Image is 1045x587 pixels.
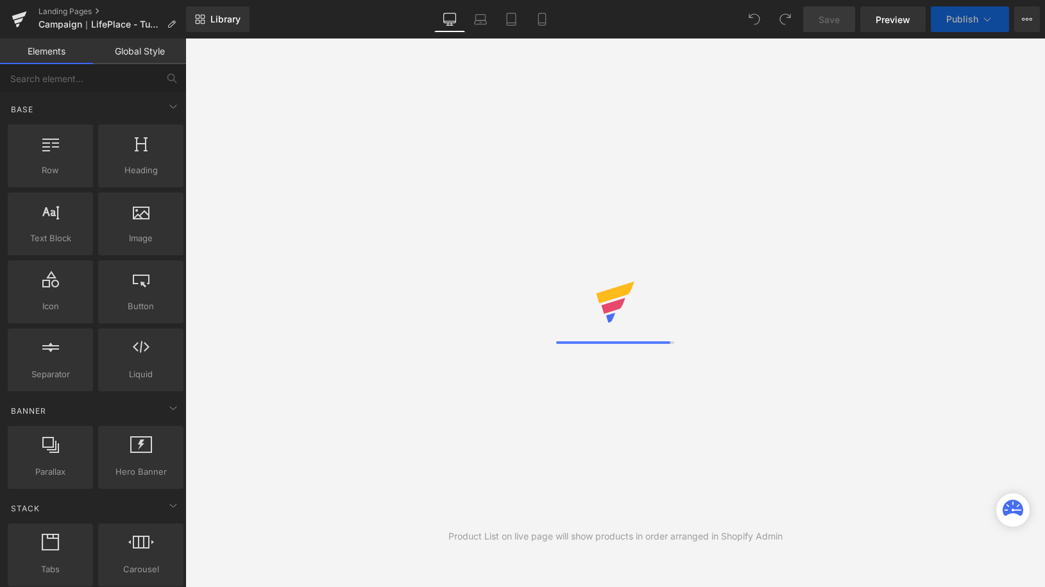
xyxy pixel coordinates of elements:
span: Parallax [12,465,89,479]
span: Save [819,13,840,26]
span: Carousel [102,563,180,576]
span: Heading [102,164,180,177]
a: Landing Pages [38,6,186,17]
button: Redo [772,6,798,32]
span: Stack [10,502,41,515]
span: Tabs [12,563,89,576]
span: Base [10,103,35,115]
span: Hero Banner [102,465,180,479]
span: Library [210,13,241,25]
span: Liquid [102,368,180,381]
span: Icon [12,300,89,313]
span: Button [102,300,180,313]
a: Mobile [527,6,557,32]
button: Publish [931,6,1009,32]
button: More [1014,6,1040,32]
div: Product List on live page will show products in order arranged in Shopify Admin [448,529,783,543]
a: Desktop [434,6,465,32]
a: Preview [860,6,926,32]
a: Laptop [465,6,496,32]
a: Global Style [93,38,186,64]
span: Separator [12,368,89,381]
a: New Library [186,6,250,32]
a: Tablet [496,6,527,32]
span: Text Block [12,232,89,245]
span: Image [102,232,180,245]
button: Undo [742,6,767,32]
span: Publish [946,14,978,24]
span: Campaign｜LifePlace - Tuottaa [38,19,162,30]
span: Preview [876,13,910,26]
span: Banner [10,405,47,417]
span: Row [12,164,89,177]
